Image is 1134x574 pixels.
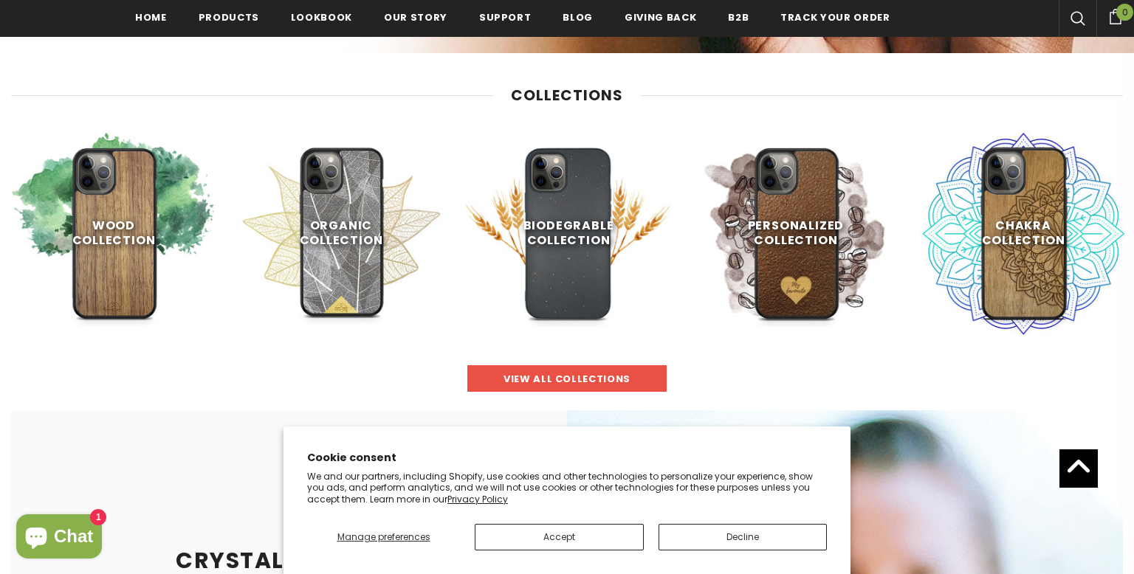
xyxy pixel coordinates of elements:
[447,493,508,505] a: Privacy Policy
[307,524,460,550] button: Manage preferences
[504,372,630,386] span: view all collections
[12,514,106,562] inbox-online-store-chat: Shopify online store chat
[199,10,259,24] span: Products
[337,530,430,543] span: Manage preferences
[1096,7,1134,24] a: 0
[135,10,167,24] span: Home
[384,10,447,24] span: Our Story
[563,10,593,24] span: Blog
[467,365,667,392] a: view all collections
[475,524,643,550] button: Accept
[625,10,696,24] span: Giving back
[659,524,827,550] button: Decline
[307,471,827,505] p: We and our partners, including Shopify, use cookies and other technologies to personalize your ex...
[511,85,623,106] span: Collections
[780,10,890,24] span: Track your order
[728,10,749,24] span: B2B
[1116,4,1133,21] span: 0
[291,10,352,24] span: Lookbook
[479,10,532,24] span: support
[307,450,827,466] h2: Cookie consent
